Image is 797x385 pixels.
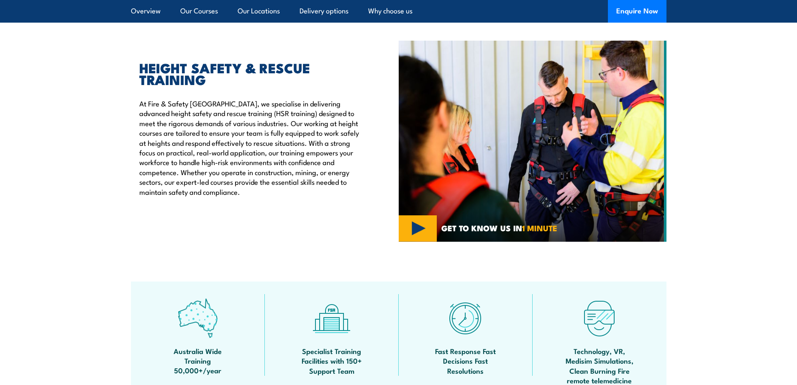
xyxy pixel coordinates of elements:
[160,346,236,375] span: Australia Wide Training 50,000+/year
[428,346,503,375] span: Fast Response Fast Decisions Fast Resolutions
[312,298,351,338] img: facilities-icon
[139,62,360,85] h2: HEIGHT SAFETY & RESCUE TRAINING
[522,222,557,234] strong: 1 MINUTE
[399,41,666,242] img: Fire & Safety Australia offer working at heights courses and training
[446,298,485,338] img: fast-icon
[178,298,218,338] img: auswide-icon
[579,298,619,338] img: tech-icon
[441,224,557,232] span: GET TO KNOW US IN
[139,98,360,196] p: At Fire & Safety [GEOGRAPHIC_DATA], we specialise in delivering advanced height safety and rescue...
[294,346,369,375] span: Specialist Training Facilities with 150+ Support Team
